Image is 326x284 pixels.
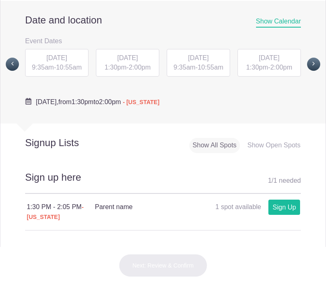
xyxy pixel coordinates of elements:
h2: Signup Lists [0,137,109,149]
span: 10:55am [56,64,81,71]
button: [DATE] 1:30pm-2:00pm [95,49,160,77]
span: - [US_STATE] [27,204,84,220]
span: [DATE] [259,54,279,61]
button: [DATE] 9:35am-10:55am [166,49,231,77]
div: - [238,49,301,77]
span: 10:55am [198,64,223,71]
h3: Event Dates [25,35,301,47]
h2: Date and location [25,14,301,26]
span: [DATE] [47,54,67,61]
span: 2:00pm [99,98,121,105]
a: Sign Up [268,200,300,215]
div: - [167,49,230,77]
div: Show All Spots [189,138,240,153]
h4: Parent name [95,202,197,212]
div: 1:30 PM - 2:05 PM [27,202,95,222]
h2: Sign up here [25,170,301,194]
span: 2:00pm [129,64,151,71]
span: [DATE] [117,54,138,61]
span: 1:30pm [105,64,126,71]
span: 1 spot available [215,203,261,210]
span: 2:00pm [270,64,292,71]
div: Show Open Spots [244,138,304,153]
span: - [US_STATE] [123,99,159,105]
button: [DATE] 1:30pm-2:00pm [237,49,301,77]
span: 9:35am [174,64,196,71]
img: Cal purple [25,98,32,105]
button: Next: Review & Confirm [119,254,207,277]
span: Show Calendar [256,18,301,28]
button: [DATE] 9:35am-10:55am [25,49,89,77]
span: 1:30pm [72,98,93,105]
div: 1 1 needed [268,175,301,187]
span: 9:35am [32,64,54,71]
div: - [96,49,159,77]
span: / [272,177,273,184]
div: - [25,49,88,77]
span: from to [36,98,159,105]
span: [DATE] [188,54,209,61]
span: 1:30pm [246,64,268,71]
span: [DATE], [36,98,58,105]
